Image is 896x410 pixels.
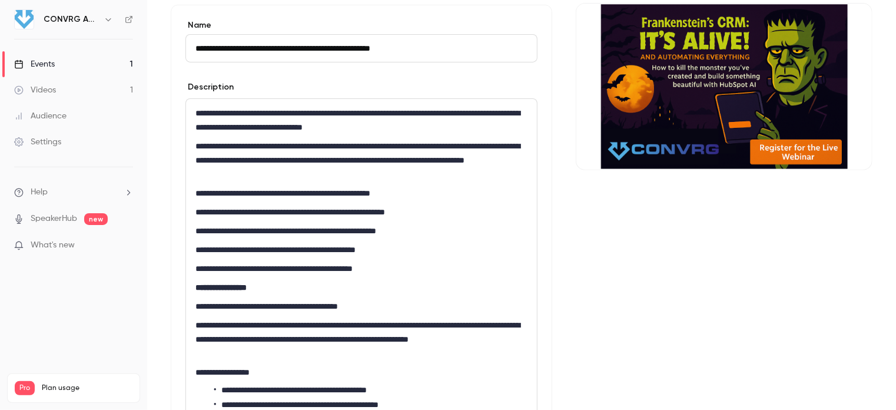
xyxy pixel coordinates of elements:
div: Settings [14,136,61,148]
a: SpeakerHub [31,213,77,225]
li: help-dropdown-opener [14,186,133,199]
span: new [84,213,108,225]
span: Pro [15,381,35,395]
div: Videos [14,84,56,96]
div: Audience [14,110,67,122]
span: Help [31,186,48,199]
div: Events [14,58,55,70]
label: Description [185,81,234,93]
span: Plan usage [42,383,132,393]
iframe: Noticeable Trigger [119,240,133,251]
label: Name [185,19,537,31]
h6: CONVRG Agency [44,14,99,25]
span: What's new [31,239,75,252]
img: CONVRG Agency [15,10,34,29]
